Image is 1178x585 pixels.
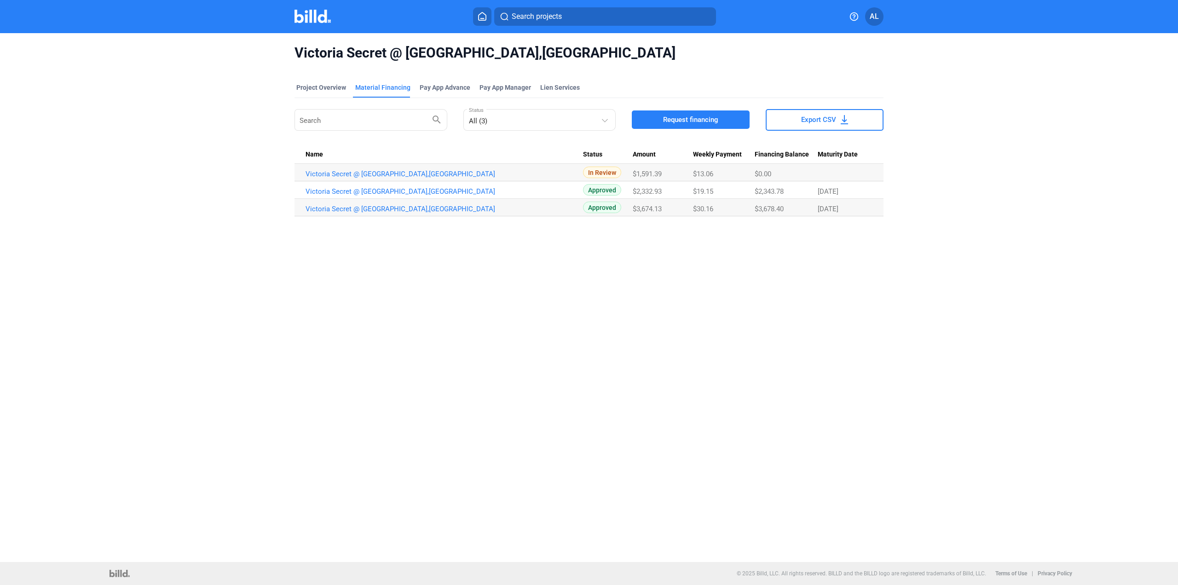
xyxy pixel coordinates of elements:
span: Approved [583,202,621,213]
span: $30.16 [693,205,713,213]
mat-icon: search [431,114,442,125]
span: Maturity Date [818,151,858,159]
button: Search projects [494,7,716,26]
div: Pay App Advance [420,83,470,92]
button: AL [865,7,883,26]
img: Billd Company Logo [294,10,331,23]
span: Amount [633,151,656,159]
a: Victoria Secret @ [GEOGRAPHIC_DATA],[GEOGRAPHIC_DATA] [306,205,583,213]
div: Lien Services [540,83,580,92]
span: $2,343.78 [755,187,784,196]
p: | [1032,570,1033,577]
span: Weekly Payment [693,151,742,159]
span: Name [306,151,323,159]
button: Export CSV [766,109,883,131]
button: Request financing [632,110,750,129]
span: $19.15 [693,187,713,196]
span: $3,674.13 [633,205,662,213]
div: Name [306,151,583,159]
span: $1,591.39 [633,170,662,178]
a: Victoria Secret @ [GEOGRAPHIC_DATA],[GEOGRAPHIC_DATA] [306,187,583,196]
span: Pay App Manager [479,83,531,92]
a: Victoria Secret @ [GEOGRAPHIC_DATA],[GEOGRAPHIC_DATA] [306,170,583,178]
span: Search projects [512,11,562,22]
span: [DATE] [818,205,838,213]
span: In Review [583,167,621,178]
span: $13.06 [693,170,713,178]
span: Financing Balance [755,151,809,159]
span: Export CSV [801,115,836,124]
span: AL [870,11,879,22]
div: Project Overview [296,83,346,92]
mat-select-trigger: All (3) [469,117,487,125]
p: © 2025 Billd, LLC. All rights reserved. BILLD and the BILLD logo are registered trademarks of Bil... [737,570,986,577]
div: Maturity Date [818,151,872,159]
div: Material Financing [355,83,410,92]
span: $2,332.93 [633,187,662,196]
div: Financing Balance [755,151,818,159]
div: Weekly Payment [693,151,755,159]
span: Victoria Secret @ [GEOGRAPHIC_DATA],[GEOGRAPHIC_DATA] [294,44,883,62]
span: Status [583,151,602,159]
b: Privacy Policy [1038,570,1072,577]
b: Terms of Use [995,570,1027,577]
span: $0.00 [755,170,771,178]
div: Amount [633,151,693,159]
span: Approved [583,184,621,196]
span: [DATE] [818,187,838,196]
span: Request financing [663,115,718,124]
span: $3,678.40 [755,205,784,213]
div: Status [583,151,633,159]
img: logo [110,570,129,577]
